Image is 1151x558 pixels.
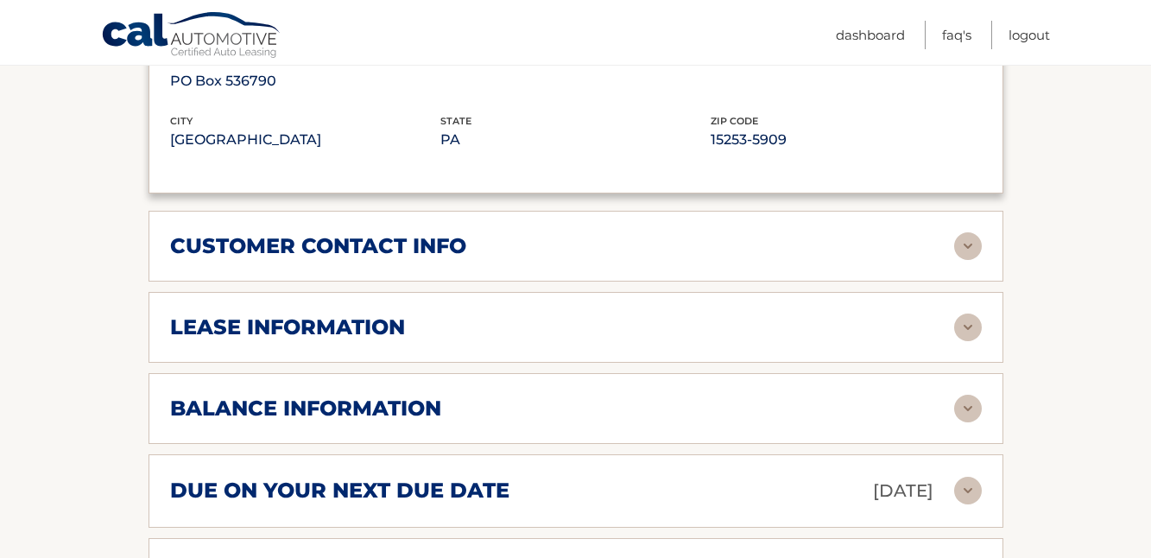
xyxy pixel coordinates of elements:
[836,21,905,49] a: Dashboard
[170,314,405,340] h2: lease information
[954,232,982,260] img: accordion-rest.svg
[440,115,471,127] span: state
[711,115,758,127] span: zip code
[101,11,282,61] a: Cal Automotive
[942,21,971,49] a: FAQ's
[170,233,466,259] h2: customer contact info
[170,115,193,127] span: city
[170,69,440,93] p: PO Box 536790
[170,478,509,504] h2: due on your next due date
[873,476,933,506] p: [DATE]
[954,477,982,504] img: accordion-rest.svg
[170,396,441,422] h2: balance information
[440,128,711,152] p: PA
[711,128,981,152] p: 15253-5909
[954,395,982,422] img: accordion-rest.svg
[954,314,982,341] img: accordion-rest.svg
[170,128,440,152] p: [GEOGRAPHIC_DATA]
[1009,21,1050,49] a: Logout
